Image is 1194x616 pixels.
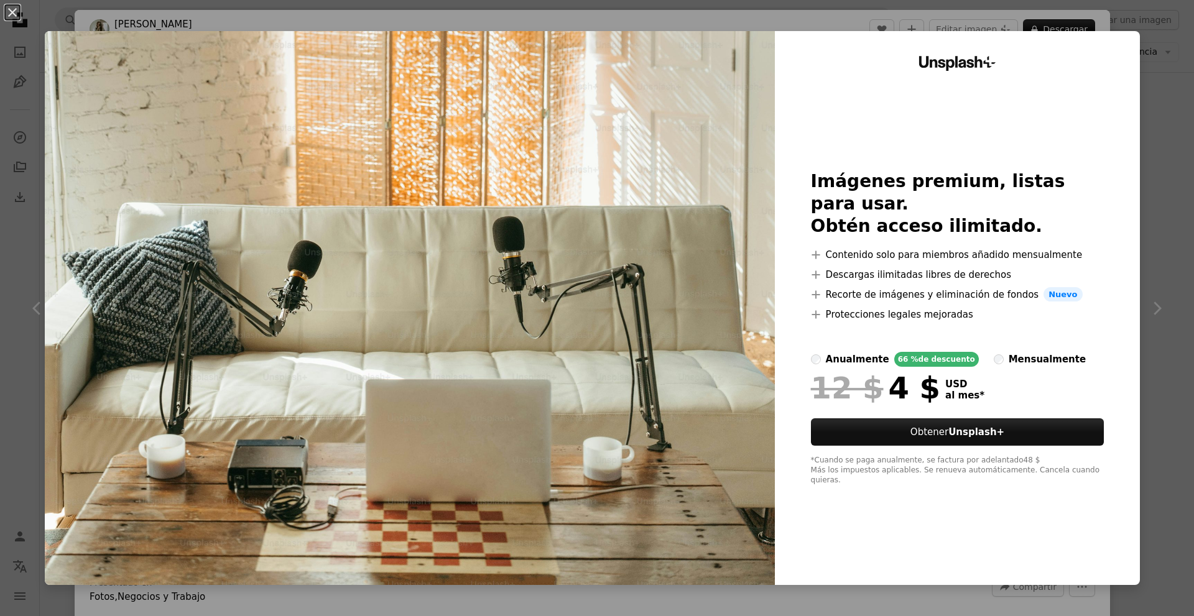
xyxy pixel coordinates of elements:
[894,352,979,367] div: 66 % de descuento
[811,267,1104,282] li: Descargas ilimitadas libres de derechos
[811,287,1104,302] li: Recorte de imágenes y eliminación de fondos
[1009,352,1086,367] div: mensualmente
[811,170,1104,237] h2: Imágenes premium, listas para usar. Obtén acceso ilimitado.
[811,247,1104,262] li: Contenido solo para miembros añadido mensualmente
[945,379,984,390] span: USD
[811,372,884,404] span: 12 $
[948,426,1004,438] strong: Unsplash+
[811,418,1104,446] button: ObtenerUnsplash+
[811,307,1104,322] li: Protecciones legales mejoradas
[811,354,821,364] input: anualmente66 %de descuento
[811,456,1104,485] div: *Cuando se paga anualmente, se factura por adelantado 48 $ Más los impuestos aplicables. Se renue...
[945,390,984,401] span: al mes *
[811,372,940,404] div: 4 $
[994,354,1004,364] input: mensualmente
[826,352,889,367] div: anualmente
[1044,287,1082,302] span: Nuevo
